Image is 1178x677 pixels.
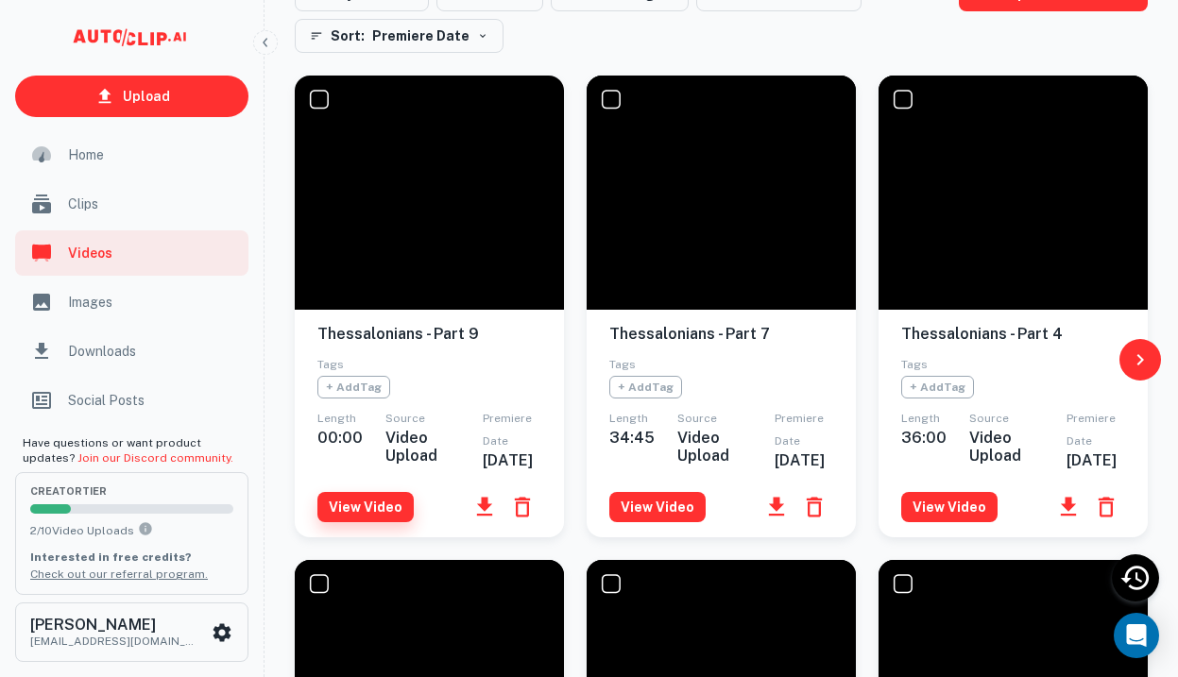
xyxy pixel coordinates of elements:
[385,429,460,465] h6: Video Upload
[317,325,541,345] h6: Thessalonians - Part 9
[68,390,237,411] span: Social Posts
[317,429,363,447] h6: 00:00
[23,436,233,465] span: Have questions or want product updates?
[483,412,532,448] span: Premiere Date
[775,451,833,469] h6: [DATE]
[609,429,655,447] h6: 34:45
[15,181,248,227] a: Clips
[609,325,833,345] h6: Thessalonians - Part 7
[123,86,170,107] p: Upload
[677,412,717,425] span: Source
[68,292,237,313] span: Images
[609,358,636,371] span: Tags
[15,602,248,661] button: [PERSON_NAME][EMAIL_ADDRESS][DOMAIN_NAME]
[77,451,233,465] a: Join our Discord community.
[901,492,998,522] button: View Video
[609,412,648,425] span: Length
[317,492,414,522] button: View Video
[901,412,940,425] span: Length
[15,378,248,423] a: Social Posts
[609,492,706,522] button: View Video
[317,376,390,398] span: + Add Tag
[901,429,947,447] h6: 36:00
[609,376,682,398] span: + Add Tag
[969,429,1044,465] h6: Video Upload
[30,549,233,566] p: Interested in free credits?
[30,618,200,633] h6: [PERSON_NAME]
[30,567,208,581] a: Check out our referral program.
[331,25,365,47] span: Sort:
[15,472,248,595] button: creatorTier2/10Video UploadsYou can upload 10 videos per month on the creator tier. Upgrade to up...
[15,279,248,325] a: Images
[30,633,200,650] p: [EMAIL_ADDRESS][DOMAIN_NAME]
[1114,613,1159,658] div: Open Intercom Messenger
[385,412,425,425] span: Source
[68,341,237,362] span: Downloads
[901,325,1125,345] h6: Thessalonians - Part 4
[1067,412,1116,448] span: Premiere Date
[901,358,928,371] span: Tags
[15,132,248,178] a: Home
[68,243,237,263] span: Videos
[775,412,824,448] span: Premiere Date
[68,194,237,214] span: Clips
[969,412,1009,425] span: Source
[15,230,248,276] a: Videos
[317,358,344,371] span: Tags
[15,76,248,117] a: Upload
[901,376,974,398] span: + Add Tag
[677,429,752,465] h6: Video Upload
[483,451,541,469] h6: [DATE]
[30,486,233,497] span: creator Tier
[30,521,233,539] p: 2 / 10 Video Uploads
[317,412,356,425] span: Length
[68,144,237,165] span: Home
[15,329,248,374] a: Downloads
[372,25,469,47] span: Premiere Date
[295,19,504,53] button: Sort: Premiere Date
[138,521,153,536] svg: You can upload 10 videos per month on the creator tier. Upgrade to upload more.
[1067,451,1125,469] h6: [DATE]
[1112,554,1159,601] div: Recent Activity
